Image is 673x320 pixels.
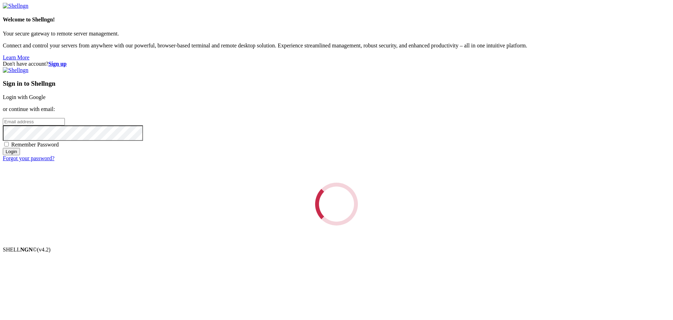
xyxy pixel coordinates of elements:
a: Login with Google [3,94,46,100]
h3: Sign in to Shellngn [3,80,670,87]
img: Shellngn [3,3,28,9]
span: SHELL © [3,247,50,253]
a: Sign up [48,61,67,67]
p: or continue with email: [3,106,670,112]
input: Email address [3,118,65,125]
input: Remember Password [4,142,9,146]
span: 4.2.0 [37,247,51,253]
p: Your secure gateway to remote server management. [3,31,670,37]
a: Forgot your password? [3,155,54,161]
div: Loading... [312,179,362,229]
div: Don't have account? [3,61,670,67]
span: Remember Password [11,142,59,148]
img: Shellngn [3,67,28,73]
a: Learn More [3,54,29,60]
p: Connect and control your servers from anywhere with our powerful, browser-based terminal and remo... [3,43,670,49]
h4: Welcome to Shellngn! [3,17,670,23]
input: Login [3,148,20,155]
b: NGN [20,247,33,253]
